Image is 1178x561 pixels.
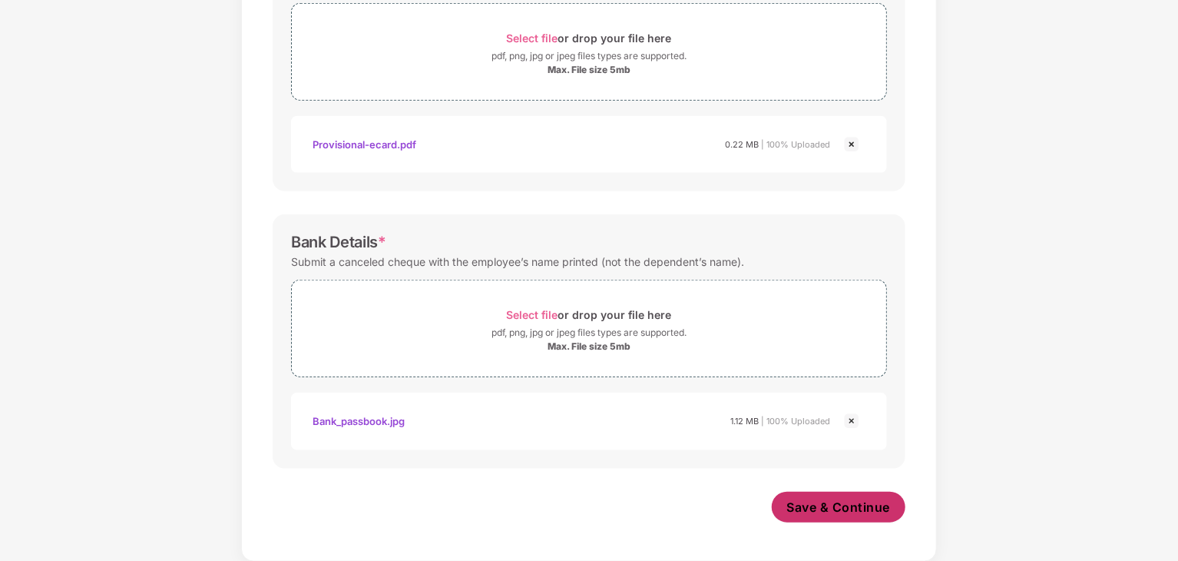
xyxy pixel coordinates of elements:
div: Max. File size 5mb [548,340,630,353]
div: or drop your file here [507,28,672,48]
span: Save & Continue [787,499,891,516]
img: svg+xml;base64,PHN2ZyBpZD0iQ3Jvc3MtMjR4MjQiIHhtbG5zPSJodHRwOi8vd3d3LnczLm9yZy8yMDAwL3N2ZyIgd2lkdG... [842,135,861,154]
div: Max. File size 5mb [548,64,630,76]
div: Submit a canceled cheque with the employee’s name printed (not the dependent’s name). [291,251,744,272]
div: pdf, png, jpg or jpeg files types are supported. [491,48,687,64]
span: Select file [507,308,558,321]
div: Bank Details [291,233,386,251]
span: Select fileor drop your file herepdf, png, jpg or jpeg files types are supported.Max. File size 5mb [292,292,886,365]
span: Select file [507,32,558,45]
span: 0.22 MB [725,139,759,150]
span: | 100% Uploaded [761,139,830,150]
div: Bank_passbook.jpg [313,408,405,434]
div: pdf, png, jpg or jpeg files types are supported. [491,325,687,340]
div: or drop your file here [507,304,672,325]
span: | 100% Uploaded [761,416,830,427]
div: Provisional-ecard.pdf [313,131,416,158]
span: 1.12 MB [730,416,759,427]
img: svg+xml;base64,PHN2ZyBpZD0iQ3Jvc3MtMjR4MjQiIHhtbG5zPSJodHRwOi8vd3d3LnczLm9yZy8yMDAwL3N2ZyIgd2lkdG... [842,412,861,430]
button: Save & Continue [772,492,906,523]
span: Select fileor drop your file herepdf, png, jpg or jpeg files types are supported.Max. File size 5mb [292,15,886,88]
